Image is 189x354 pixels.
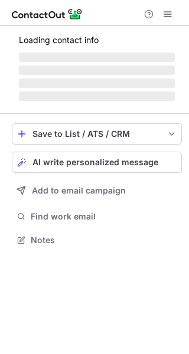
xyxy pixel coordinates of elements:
button: Notes [12,232,182,248]
span: Find work email [31,211,177,222]
img: ContactOut v5.3.10 [12,7,83,21]
span: ‌ [19,91,175,101]
span: ‌ [19,78,175,88]
span: Notes [31,235,177,245]
span: AI write personalized message [32,158,158,167]
button: Find work email [12,208,182,225]
span: ‌ [19,53,175,62]
span: ‌ [19,65,175,75]
button: AI write personalized message [12,152,182,173]
button: save-profile-one-click [12,123,182,145]
button: Add to email campaign [12,180,182,201]
p: Loading contact info [19,35,175,45]
span: Add to email campaign [32,186,126,195]
div: Save to List / ATS / CRM [32,129,161,139]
